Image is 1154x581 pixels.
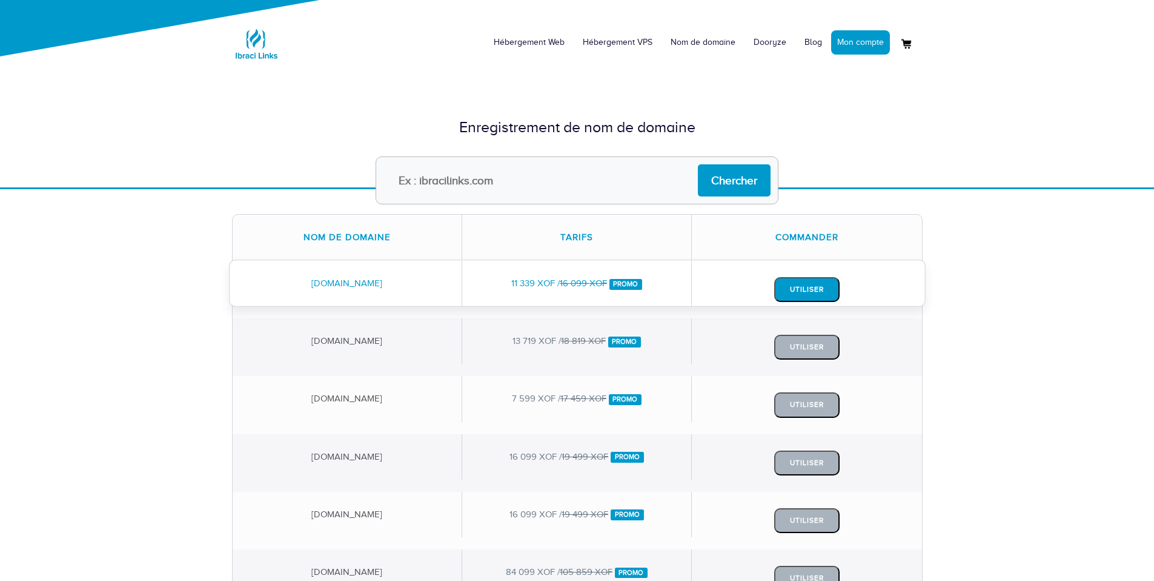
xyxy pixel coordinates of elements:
div: 16 099 XOF / [462,434,692,480]
del: 19 499 XOF [562,452,608,462]
span: Promo [609,394,642,405]
del: 105 859 XOF [560,567,612,577]
button: Utiliser [774,451,840,475]
a: Blog [795,24,831,61]
del: 16 099 XOF [560,278,607,288]
input: Ex : ibracilinks.com [376,156,778,204]
div: Enregistrement de nom de domaine [232,116,923,138]
div: [DOMAIN_NAME] [233,376,462,421]
span: Promo [609,279,643,290]
button: Utiliser [774,508,840,533]
del: 19 499 XOF [562,509,608,519]
div: [DOMAIN_NAME] [233,261,462,306]
span: Promo [611,509,644,520]
div: 16 099 XOF / [462,492,692,537]
div: 13 719 XOF / [462,318,692,364]
span: Promo [608,337,642,348]
input: Chercher [698,164,771,196]
span: Promo [611,452,644,463]
del: 17 459 XOF [560,394,606,403]
a: Hébergement VPS [574,24,662,61]
div: 11 339 XOF / [462,261,692,306]
a: Mon compte [831,30,890,55]
del: 18 819 XOF [561,336,606,346]
div: [DOMAIN_NAME] [233,492,462,537]
a: Logo Ibraci Links [232,9,280,68]
div: Tarifs [462,215,692,260]
span: Promo [615,568,648,579]
button: Utiliser [774,277,840,302]
button: Utiliser [774,335,840,360]
a: Dooryze [744,24,795,61]
div: Nom de domaine [233,215,462,260]
button: Utiliser [774,392,840,417]
a: Nom de domaine [662,24,744,61]
div: 7 599 XOF / [462,376,692,421]
div: [DOMAIN_NAME] [233,434,462,480]
a: Hébergement Web [485,24,574,61]
div: Commander [692,215,921,260]
div: [DOMAIN_NAME] [233,318,462,364]
img: Logo Ibraci Links [232,19,280,68]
